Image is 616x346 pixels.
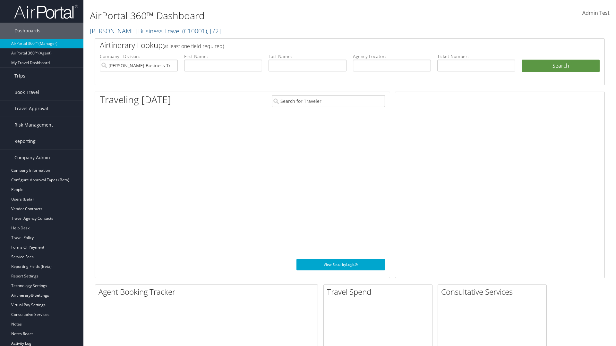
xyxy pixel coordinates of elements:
[163,43,224,50] span: (at least one field required)
[14,117,53,133] span: Risk Management
[353,53,431,60] label: Agency Locator:
[582,9,610,16] span: Admin Test
[327,286,432,297] h2: Travel Spend
[207,27,221,35] span: , [ 72 ]
[184,53,262,60] label: First Name:
[100,93,171,106] h1: Traveling [DATE]
[182,27,207,35] span: ( C10001 )
[14,150,50,166] span: Company Admin
[441,286,546,297] h2: Consultative Services
[14,68,25,84] span: Trips
[14,101,48,117] span: Travel Approval
[100,40,557,51] h2: Airtinerary Lookup
[14,4,78,19] img: airportal-logo.png
[90,9,436,22] h1: AirPortal 360™ Dashboard
[14,23,40,39] span: Dashboards
[296,259,385,270] a: View SecurityLogic®
[100,53,178,60] label: Company - Division:
[437,53,515,60] label: Ticket Number:
[98,286,318,297] h2: Agent Booking Tracker
[90,27,221,35] a: [PERSON_NAME] Business Travel
[14,84,39,100] span: Book Travel
[272,95,385,107] input: Search for Traveler
[269,53,346,60] label: Last Name:
[582,3,610,23] a: Admin Test
[14,133,36,149] span: Reporting
[522,60,600,72] button: Search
